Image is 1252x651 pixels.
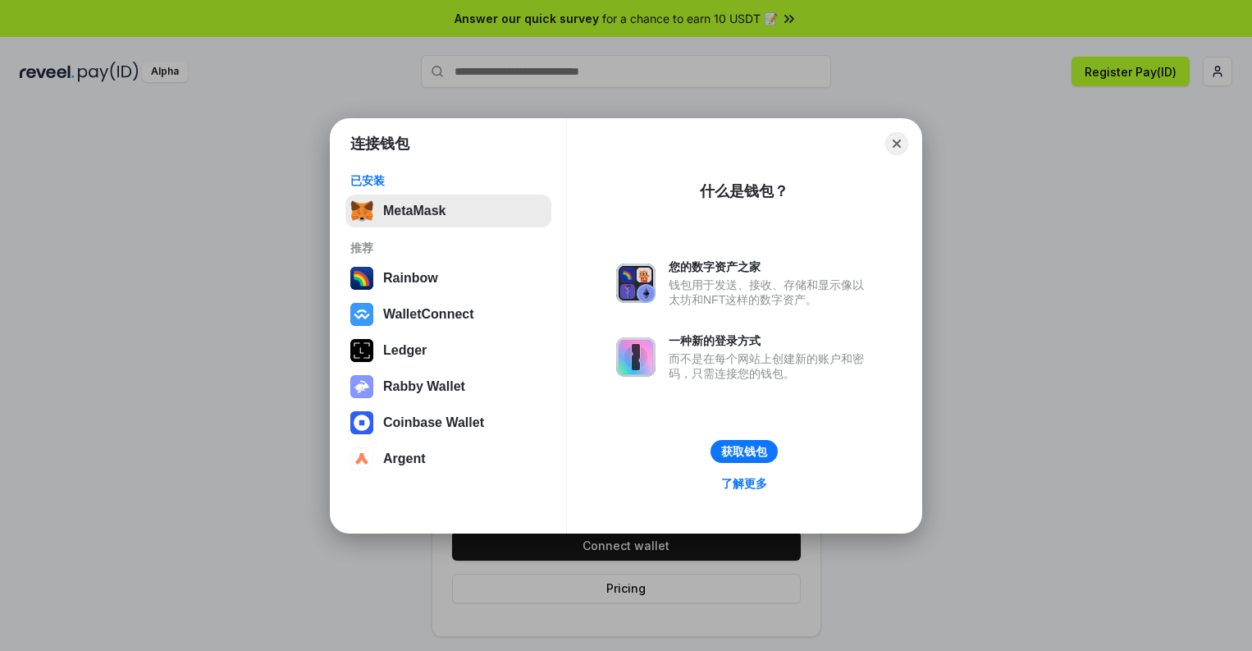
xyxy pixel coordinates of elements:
img: svg+xml,%3Csvg%20xmlns%3D%22http%3A%2F%2Fwww.w3.org%2F2000%2Fsvg%22%20fill%3D%22none%22%20viewBox... [616,337,656,377]
div: Argent [383,452,426,466]
div: 已安装 [350,173,546,188]
div: 一种新的登录方式 [669,333,872,348]
div: 什么是钱包？ [700,181,788,201]
div: 而不是在每个网站上创建新的账户和密码，只需连接您的钱包。 [669,351,872,381]
div: Coinbase Wallet [383,415,484,430]
button: Coinbase Wallet [345,406,551,439]
img: svg+xml,%3Csvg%20xmlns%3D%22http%3A%2F%2Fwww.w3.org%2F2000%2Fsvg%22%20fill%3D%22none%22%20viewBox... [616,264,656,303]
div: 推荐 [350,241,546,255]
div: 您的数字资产之家 [669,259,872,274]
img: svg+xml,%3Csvg%20width%3D%2228%22%20height%3D%2228%22%20viewBox%3D%220%200%2028%2028%22%20fill%3D... [350,447,373,470]
img: svg+xml,%3Csvg%20fill%3D%22none%22%20height%3D%2233%22%20viewBox%3D%220%200%2035%2033%22%20width%... [350,199,373,222]
img: svg+xml,%3Csvg%20width%3D%22120%22%20height%3D%22120%22%20viewBox%3D%220%200%20120%20120%22%20fil... [350,267,373,290]
img: svg+xml,%3Csvg%20xmlns%3D%22http%3A%2F%2Fwww.w3.org%2F2000%2Fsvg%22%20fill%3D%22none%22%20viewBox... [350,375,373,398]
button: MetaMask [345,195,551,227]
div: 了解更多 [721,476,767,491]
button: 获取钱包 [711,440,778,463]
div: Ledger [383,343,427,358]
img: svg+xml,%3Csvg%20width%3D%2228%22%20height%3D%2228%22%20viewBox%3D%220%200%2028%2028%22%20fill%3D... [350,303,373,326]
img: svg+xml,%3Csvg%20width%3D%2228%22%20height%3D%2228%22%20viewBox%3D%220%200%2028%2028%22%20fill%3D... [350,411,373,434]
a: 了解更多 [711,473,777,494]
div: Rabby Wallet [383,379,465,394]
button: Close [885,132,908,155]
img: svg+xml,%3Csvg%20xmlns%3D%22http%3A%2F%2Fwww.w3.org%2F2000%2Fsvg%22%20width%3D%2228%22%20height%3... [350,339,373,362]
h1: 连接钱包 [350,134,409,154]
div: Rainbow [383,271,438,286]
button: Ledger [345,334,551,367]
div: 钱包用于发送、接收、存储和显示像以太坊和NFT这样的数字资产。 [669,277,872,307]
button: WalletConnect [345,298,551,331]
div: 获取钱包 [721,444,767,459]
button: Rabby Wallet [345,370,551,403]
div: WalletConnect [383,307,474,322]
button: Rainbow [345,262,551,295]
button: Argent [345,442,551,475]
div: MetaMask [383,204,446,218]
